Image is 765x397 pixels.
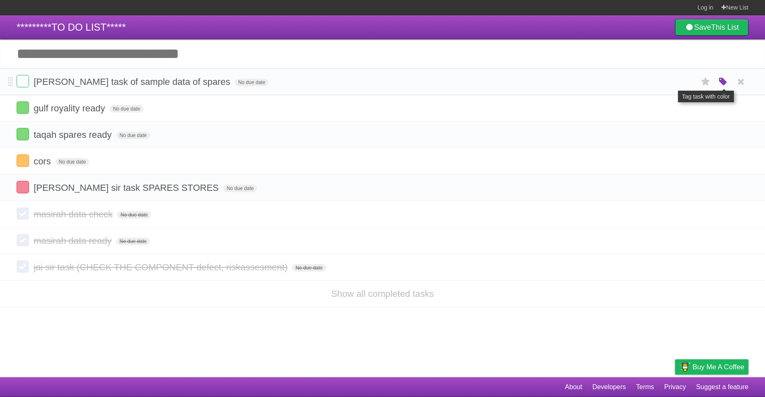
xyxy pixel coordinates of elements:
span: gulf royality ready [34,103,107,113]
label: Done [17,260,29,273]
label: Done [17,101,29,114]
label: Done [17,181,29,193]
label: Done [17,207,29,220]
a: Terms [636,379,654,395]
label: Done [17,75,29,87]
span: masirah data check [34,209,115,219]
span: No due date [235,79,269,86]
label: Done [17,128,29,140]
span: masirah data ready [34,236,114,246]
span: taqah spares ready [34,130,114,140]
span: No due date [223,185,257,192]
b: This List [711,23,739,31]
span: No due date [116,132,150,139]
span: No due date [116,238,150,245]
span: Buy me a coffee [692,360,744,374]
span: [PERSON_NAME] task of sample data of spares [34,77,232,87]
a: SaveThis List [675,19,748,36]
img: Buy me a coffee [679,360,690,374]
a: Suggest a feature [696,379,748,395]
span: jai sir task (CHECK THE COMPONENT defect, riskassesment) [34,262,290,272]
a: Privacy [664,379,686,395]
a: Show all completed tasks [331,289,434,299]
span: No due date [292,264,326,272]
a: Developers [592,379,626,395]
span: No due date [110,105,143,113]
span: cors [34,156,53,166]
label: Done [17,234,29,246]
label: Done [17,154,29,167]
label: Star task [698,75,714,89]
span: [PERSON_NAME] sir task SPARES STORES [34,183,221,193]
a: Buy me a coffee [675,359,748,375]
span: No due date [56,158,89,166]
a: About [565,379,582,395]
span: No due date [117,211,151,219]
